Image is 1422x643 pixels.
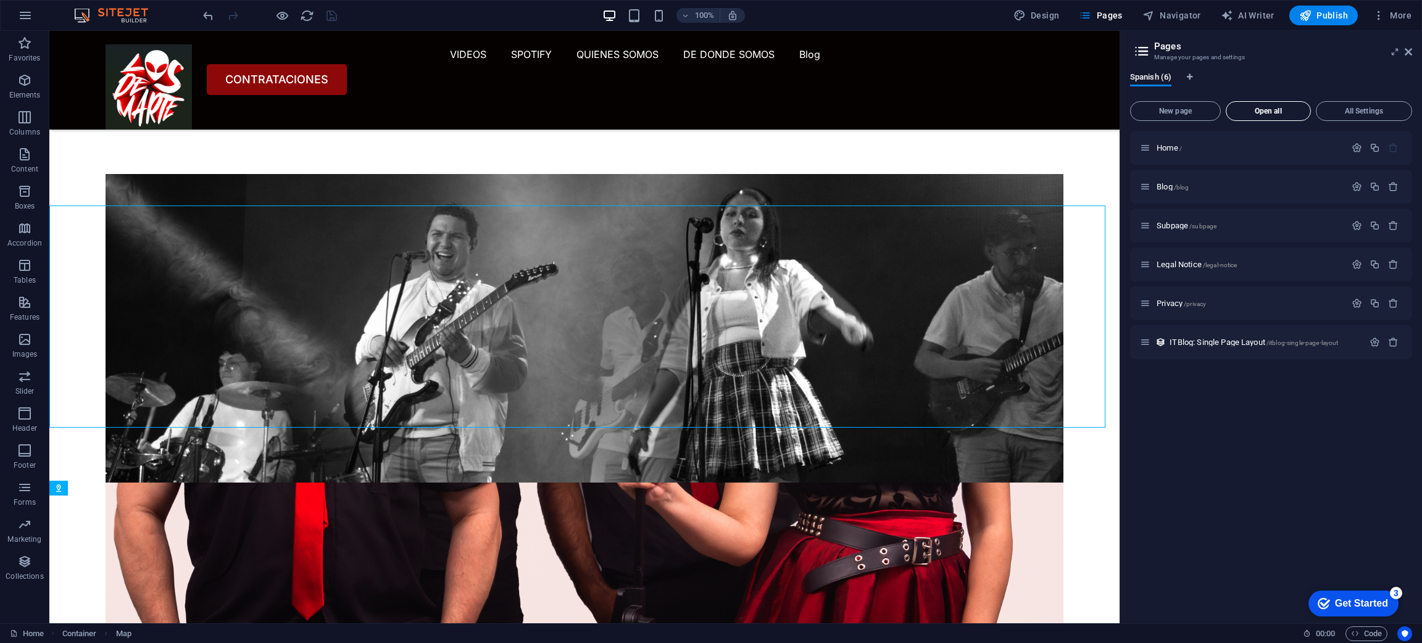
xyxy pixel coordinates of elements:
[1324,629,1326,638] span: :
[1174,184,1189,191] span: /blog
[676,8,720,23] button: 100%
[12,423,37,433] p: Header
[1189,223,1216,230] span: /subpage
[1266,339,1339,346] span: /itblog-single-page-layout
[1179,145,1182,152] span: /
[14,460,36,470] p: Footer
[1153,183,1345,191] div: Blog/blog
[1153,144,1345,152] div: Home/
[9,90,41,100] p: Elements
[1157,299,1206,308] span: Click to open page
[1299,9,1348,22] span: Publish
[1370,259,1380,270] div: Duplicate
[33,14,86,25] div: Get Started
[15,201,35,211] p: Boxes
[695,8,715,23] h6: 100%
[1316,101,1412,121] button: All Settings
[1170,338,1338,347] span: Click to open page
[1352,220,1362,231] div: Settings
[1289,6,1358,25] button: Publish
[1137,6,1206,25] button: Navigator
[1008,6,1065,25] button: Design
[1373,9,1412,22] span: More
[1370,337,1380,347] div: Settings
[1155,337,1166,347] div: This layout is used as a template for all items (e.g. a blog post) of this collection. The conten...
[1130,101,1221,121] button: New page
[7,238,42,248] p: Accordion
[15,386,35,396] p: Slider
[88,2,101,15] div: 3
[1203,262,1237,268] span: /legal-notice
[11,164,38,174] p: Content
[1368,6,1416,25] button: More
[9,127,40,137] p: Columns
[1388,143,1399,153] div: The startpage cannot be deleted
[1316,626,1335,641] span: 00 00
[1157,143,1182,152] span: Click to open page
[12,349,38,359] p: Images
[1074,6,1127,25] button: Pages
[1130,70,1171,87] span: Spanish (6)
[1303,626,1336,641] h6: Session time
[727,10,738,21] i: On resize automatically adjust zoom level to fit chosen device.
[6,571,43,581] p: Collections
[1184,301,1206,307] span: /privacy
[1370,298,1380,309] div: Duplicate
[1352,298,1362,309] div: Settings
[1154,41,1412,52] h2: Pages
[1388,259,1399,270] div: Remove
[1321,107,1407,115] span: All Settings
[62,626,131,641] nav: breadcrumb
[1157,182,1189,191] span: Click to open page
[299,8,314,23] button: reload
[1345,626,1387,641] button: Code
[1154,52,1387,63] h3: Manage your pages and settings
[1351,626,1382,641] span: Code
[1216,6,1279,25] button: AI Writer
[1370,143,1380,153] div: Duplicate
[1397,626,1412,641] button: Usercentrics
[1221,9,1274,22] span: AI Writer
[1388,181,1399,192] div: Remove
[1352,259,1362,270] div: Settings
[1136,107,1215,115] span: New page
[1370,181,1380,192] div: Duplicate
[10,312,39,322] p: Features
[14,497,36,507] p: Forms
[1226,101,1311,121] button: Open all
[300,9,314,23] i: Reload page
[10,626,44,641] a: Click to cancel selection. Double-click to open Pages
[1388,220,1399,231] div: Remove
[1130,73,1412,96] div: Language Tabs
[1352,181,1362,192] div: Settings
[1388,298,1399,309] div: Remove
[1352,143,1362,153] div: Settings
[1166,338,1363,346] div: ITBlog: Single Page Layout/itblog-single-page-layout
[7,6,97,32] div: Get Started 3 items remaining, 40% complete
[1231,107,1305,115] span: Open all
[1157,260,1237,269] span: Click to open page
[62,626,97,641] span: Click to select. Double-click to edit
[201,8,215,23] button: undo
[1157,221,1216,230] span: Click to open page
[1142,9,1201,22] span: Navigator
[71,8,164,23] img: Editor Logo
[7,534,41,544] p: Marketing
[201,9,215,23] i: Undo: Change menu items (Ctrl+Z)
[1013,9,1060,22] span: Design
[1079,9,1122,22] span: Pages
[1153,222,1345,230] div: Subpage/subpage
[9,53,40,63] p: Favorites
[14,275,36,285] p: Tables
[1370,220,1380,231] div: Duplicate
[1153,299,1345,307] div: Privacy/privacy
[1153,260,1345,268] div: Legal Notice/legal-notice
[1388,337,1399,347] div: Remove
[116,626,131,641] span: Click to select. Double-click to edit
